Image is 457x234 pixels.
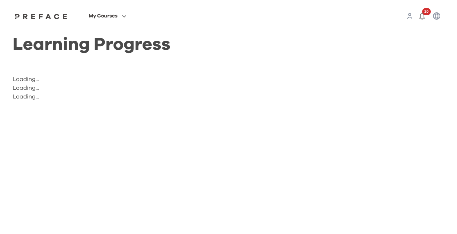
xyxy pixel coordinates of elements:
p: Loading... [13,84,293,92]
p: Loading... [13,75,293,84]
span: My Courses [89,12,117,20]
h1: Learning Progress [13,41,293,49]
button: 20 [415,9,429,23]
span: 20 [422,8,431,15]
img: Preface Logo [13,13,69,19]
button: My Courses [87,11,129,21]
p: Loading... [13,92,293,101]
